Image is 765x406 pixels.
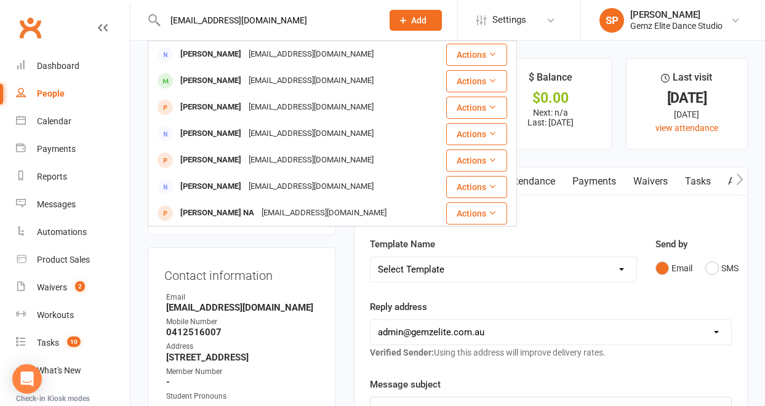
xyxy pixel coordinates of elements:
[37,89,65,98] div: People
[502,108,600,127] p: Next: n/a Last: [DATE]
[37,227,87,237] div: Automations
[16,246,130,274] a: Product Sales
[655,123,718,133] a: view attendance
[446,176,507,198] button: Actions
[655,237,687,252] label: Send by
[16,135,130,163] a: Payments
[258,204,390,222] div: [EMAIL_ADDRESS][DOMAIN_NAME]
[661,70,712,92] div: Last visit
[370,348,434,357] strong: Verified Sender:
[446,202,507,225] button: Actions
[15,12,46,43] a: Clubworx
[245,98,377,116] div: [EMAIL_ADDRESS][DOMAIN_NAME]
[37,255,90,265] div: Product Sales
[177,98,245,116] div: [PERSON_NAME]
[37,116,71,126] div: Calendar
[370,300,427,314] label: Reply address
[166,341,319,352] div: Address
[166,292,319,303] div: Email
[177,178,245,196] div: [PERSON_NAME]
[446,70,507,92] button: Actions
[599,8,624,33] div: SP
[166,376,319,388] strong: -
[166,352,319,363] strong: [STREET_ADDRESS]
[16,357,130,384] a: What's New
[16,274,130,301] a: Waivers 2
[245,46,377,63] div: [EMAIL_ADDRESS][DOMAIN_NAME]
[502,92,600,105] div: $0.00
[16,163,130,191] a: Reports
[638,92,736,105] div: [DATE]
[370,377,441,392] label: Message subject
[164,264,319,282] h3: Contact information
[245,72,377,90] div: [EMAIL_ADDRESS][DOMAIN_NAME]
[370,348,606,357] span: Using this address will improve delivery rates.
[37,144,76,154] div: Payments
[37,338,59,348] div: Tasks
[12,364,42,394] div: Open Intercom Messenger
[177,151,245,169] div: [PERSON_NAME]
[638,108,736,121] div: [DATE]
[446,149,507,172] button: Actions
[161,12,374,29] input: Search...
[166,327,319,338] strong: 0412516007
[676,167,719,196] a: Tasks
[370,208,732,227] h3: New Message
[390,10,442,31] button: Add
[177,46,245,63] div: [PERSON_NAME]
[245,178,377,196] div: [EMAIL_ADDRESS][DOMAIN_NAME]
[705,257,739,280] button: SMS
[16,108,130,135] a: Calendar
[245,151,377,169] div: [EMAIL_ADDRESS][DOMAIN_NAME]
[166,391,319,402] div: Student Pronouns
[37,282,67,292] div: Waivers
[446,44,507,66] button: Actions
[655,257,692,280] button: Email
[529,70,572,92] div: $ Balance
[16,218,130,246] a: Automations
[245,125,377,143] div: [EMAIL_ADDRESS][DOMAIN_NAME]
[37,365,81,375] div: What's New
[630,9,723,20] div: [PERSON_NAME]
[166,302,319,313] strong: [EMAIL_ADDRESS][DOMAIN_NAME]
[564,167,625,196] a: Payments
[166,316,319,328] div: Mobile Number
[16,191,130,218] a: Messages
[177,72,245,90] div: [PERSON_NAME]
[67,336,81,347] span: 10
[16,80,130,108] a: People
[630,20,723,31] div: Gemz Elite Dance Studio
[37,172,67,181] div: Reports
[37,199,76,209] div: Messages
[75,281,85,292] span: 2
[370,237,435,252] label: Template Name
[446,97,507,119] button: Actions
[16,301,130,329] a: Workouts
[446,123,507,145] button: Actions
[37,310,74,320] div: Workouts
[492,6,526,34] span: Settings
[16,329,130,357] a: Tasks 10
[16,52,130,80] a: Dashboard
[497,167,564,196] a: Attendance
[625,167,676,196] a: Waivers
[166,366,319,378] div: Member Number
[37,61,79,71] div: Dashboard
[177,204,258,222] div: [PERSON_NAME] NA
[411,15,427,25] span: Add
[177,125,245,143] div: [PERSON_NAME]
